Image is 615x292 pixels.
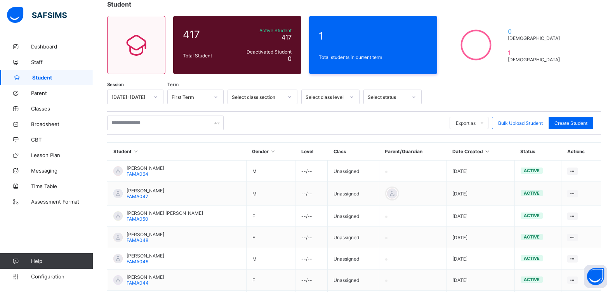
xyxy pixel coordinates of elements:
th: Parent/Guardian [379,143,446,161]
th: Status [514,143,561,161]
td: F [246,227,295,248]
td: --/-- [295,248,328,270]
span: Time Table [31,183,93,189]
span: Bulk Upload Student [498,120,543,126]
span: Export as [456,120,476,126]
td: --/-- [295,206,328,227]
span: [DEMOGRAPHIC_DATA] [508,57,563,62]
span: [PERSON_NAME] [127,232,164,237]
td: M [246,248,295,270]
span: FAMA050 [127,216,148,222]
span: 417 [183,28,233,40]
i: Sort in Ascending Order [133,149,139,154]
th: Level [295,143,328,161]
td: [DATE] [446,206,515,227]
span: [PERSON_NAME] [127,253,164,259]
span: Deactivated Student [236,49,292,55]
td: [DATE] [446,248,515,270]
span: Messaging [31,168,93,174]
td: F [246,206,295,227]
td: [DATE] [446,161,515,182]
div: Select class section [232,94,283,100]
td: Unassigned [328,270,379,291]
td: Unassigned [328,227,379,248]
span: active [524,277,540,282]
td: [DATE] [446,270,515,291]
th: Class [328,143,379,161]
div: Select status [368,94,407,100]
span: Create Student [554,120,587,126]
span: Configuration [31,273,93,280]
img: safsims [7,7,67,23]
span: active [524,234,540,240]
span: Broadsheet [31,121,93,127]
span: Parent [31,90,93,96]
div: Total Student [181,51,235,60]
td: --/-- [295,270,328,291]
td: M [246,161,295,182]
i: Sort in Ascending Order [484,149,491,154]
td: Unassigned [328,161,379,182]
span: Help [31,258,93,264]
span: Session [107,82,124,87]
span: 417 [281,33,292,41]
div: Select class level [306,94,345,100]
td: Unassigned [328,182,379,206]
span: active [524,190,540,196]
span: Lesson Plan [31,152,93,158]
td: Unassigned [328,248,379,270]
span: Active Student [236,28,292,33]
span: [PERSON_NAME] [127,165,164,171]
span: FAMA048 [127,237,148,243]
span: FAMA047 [127,194,148,199]
td: [DATE] [446,182,515,206]
td: [DATE] [446,227,515,248]
span: 0 [508,28,563,35]
i: Sort in Ascending Order [270,149,276,154]
span: Student [107,0,131,8]
span: active [524,213,540,218]
span: Student [32,74,93,81]
td: Unassigned [328,206,379,227]
td: --/-- [295,182,328,206]
th: Gender [246,143,295,161]
div: First Term [172,94,209,100]
span: 1 [319,30,427,42]
span: Total students in current term [319,54,427,60]
span: 0 [288,55,292,62]
span: [PERSON_NAME] [127,188,164,194]
span: [PERSON_NAME] [PERSON_NAME] [127,210,203,216]
span: 1 [508,49,563,57]
td: M [246,182,295,206]
button: Open asap [584,265,607,288]
span: [DEMOGRAPHIC_DATA] [508,35,563,41]
span: Dashboard [31,43,93,50]
span: FAMA046 [127,259,148,264]
th: Date Created [446,143,515,161]
td: --/-- [295,161,328,182]
th: Student [108,143,247,161]
span: active [524,256,540,261]
span: [PERSON_NAME] [127,274,164,280]
th: Actions [561,143,601,161]
span: active [524,168,540,173]
span: FAMA044 [127,280,149,286]
span: Term [167,82,179,87]
div: [DATE]-[DATE] [111,94,149,100]
span: Assessment Format [31,199,93,205]
td: F [246,270,295,291]
td: --/-- [295,227,328,248]
span: Staff [31,59,93,65]
span: Classes [31,105,93,112]
span: CBT [31,136,93,143]
span: FAMA064 [127,171,148,177]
